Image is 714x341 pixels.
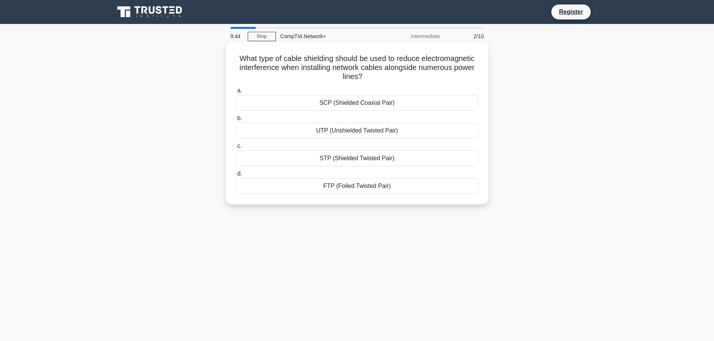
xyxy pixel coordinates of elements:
span: b. [237,115,242,121]
div: STP (Shielded Twisted Pair) [236,150,479,166]
h5: What type of cable shielding should be used to reduce electromagnetic interference when installin... [235,54,479,82]
a: Stop [248,32,276,41]
div: 2/10 [445,29,488,44]
div: SCP (Shielded Coaxial Pair) [236,95,479,111]
div: CompTIA Network+ [276,29,379,44]
span: a. [237,87,242,94]
div: 9:44 [226,29,248,44]
div: UTP (Unshielded Twisted Pair) [236,123,479,138]
a: Register [554,7,587,16]
div: Intermediate [379,29,445,44]
div: FTP (Foiled Twisted Pair) [236,178,479,194]
span: c. [237,143,242,149]
span: d. [237,170,242,177]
